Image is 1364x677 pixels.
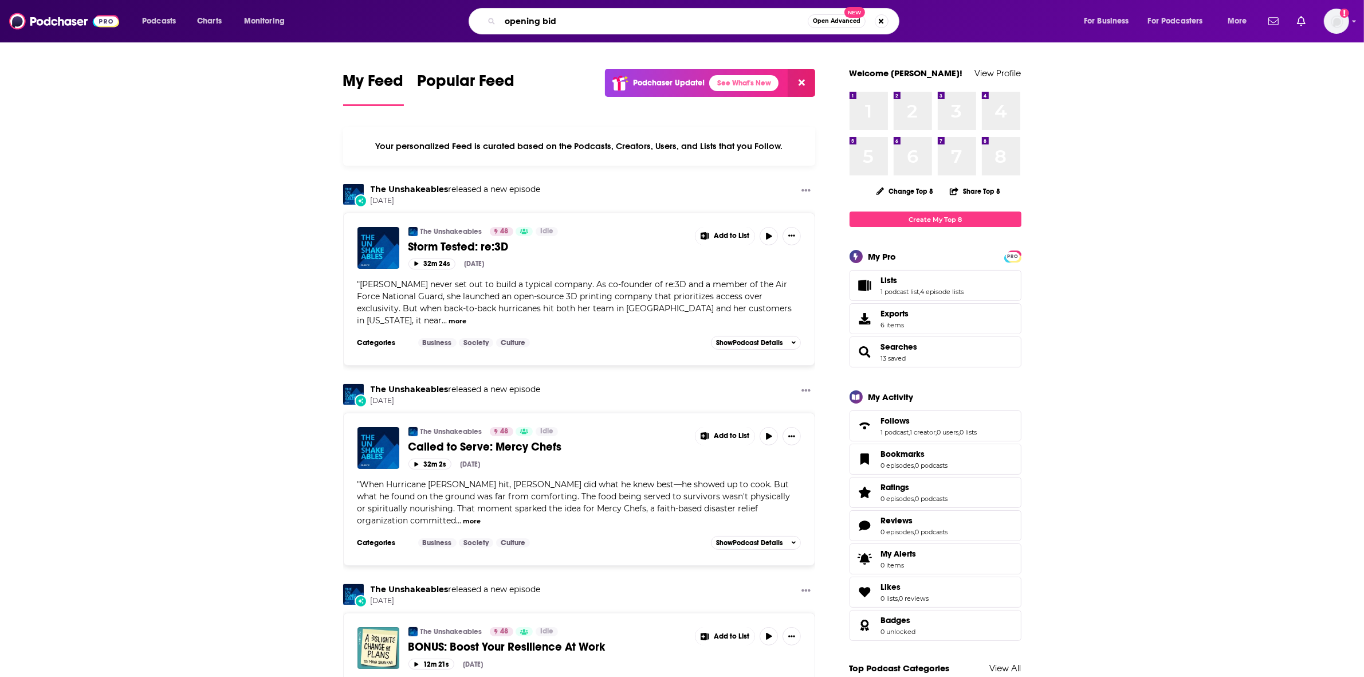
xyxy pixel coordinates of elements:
[357,427,399,469] a: Called to Serve: Mercy Chefs
[850,303,1021,334] a: Exports
[633,78,705,88] p: Podchaser Update!
[850,336,1021,367] span: Searches
[343,71,404,106] a: My Feed
[854,484,876,500] a: Ratings
[854,584,876,600] a: Likes
[418,71,515,97] span: Popular Feed
[540,426,553,437] span: Idle
[465,260,485,268] div: [DATE]
[371,384,541,395] h3: released a new episode
[9,10,119,32] img: Podchaser - Follow, Share and Rate Podcasts
[1006,252,1020,261] span: PRO
[854,518,876,534] a: Reviews
[850,543,1021,574] a: My Alerts
[343,71,404,97] span: My Feed
[371,184,541,195] h3: released a new episode
[408,227,418,236] a: The Unshakeables
[408,427,418,436] img: The Unshakeables
[936,428,937,436] span: ,
[420,227,482,236] a: The Unshakeables
[850,212,1021,227] a: Create My Top 8
[536,627,558,636] a: Idle
[914,461,915,469] span: ,
[1220,12,1261,30] button: open menu
[714,632,749,641] span: Add to List
[418,71,515,106] a: Popular Feed
[783,627,801,645] button: Show More Button
[355,194,367,207] div: New Episode
[408,240,509,254] span: Storm Tested: re:3D
[854,451,876,467] a: Bookmarks
[881,416,910,426] span: Follows
[808,14,866,28] button: Open AdvancedNew
[496,338,530,347] a: Culture
[371,196,541,206] span: [DATE]
[501,626,509,637] span: 48
[813,18,860,24] span: Open Advanced
[949,180,1001,202] button: Share Top 8
[850,68,963,79] a: Welcome [PERSON_NAME]!
[909,428,910,436] span: ,
[420,427,482,436] a: The Unshakeables
[371,584,449,594] a: The Unshakeables
[408,440,562,454] span: Called to Serve: Mercy Chefs
[914,528,915,536] span: ,
[915,495,948,503] a: 0 podcasts
[408,640,606,654] span: BONUS: Boost Your Resilience At Work
[490,427,513,436] a: 48
[343,584,364,605] a: The Unshakeables
[1292,11,1310,31] a: Show notifications dropdown
[357,227,399,269] a: Storm Tested: re:3D
[490,227,513,236] a: 48
[408,259,455,269] button: 32m 24s
[371,584,541,595] h3: released a new episode
[881,582,929,592] a: Likes
[540,226,553,237] span: Idle
[783,227,801,245] button: Show More Button
[1340,9,1349,18] svg: Add a profile image
[797,584,815,598] button: Show More Button
[355,595,367,608] div: New Episode
[1324,9,1349,34] span: Logged in as mcastricone
[501,426,509,437] span: 48
[881,549,917,559] span: My Alerts
[850,444,1021,475] span: Bookmarks
[850,270,1021,301] span: Lists
[371,396,541,406] span: [DATE]
[844,7,865,18] span: New
[459,538,493,547] a: Society
[881,342,918,352] a: Searches
[914,495,915,503] span: ,
[463,660,484,668] div: [DATE]
[536,427,558,436] a: Idle
[371,184,449,194] a: The Unshakeables
[449,316,466,326] button: more
[357,338,409,347] h3: Categories
[850,477,1021,508] span: Ratings
[797,384,815,398] button: Show More Button
[357,627,399,669] img: BONUS: Boost Your Resilience At Work
[371,596,541,606] span: [DATE]
[408,627,418,636] img: The Unshakeables
[881,615,911,625] span: Badges
[881,428,909,436] a: 1 podcast
[881,615,916,625] a: Badges
[408,459,451,469] button: 32m 2s
[1006,252,1020,260] a: PRO
[898,594,899,602] span: ,
[854,418,876,434] a: Follows
[881,449,925,459] span: Bookmarks
[1141,12,1220,30] button: open menu
[850,577,1021,608] span: Likes
[783,427,801,445] button: Show More Button
[797,184,815,198] button: Show More Button
[1324,9,1349,34] button: Show profile menu
[881,594,898,602] a: 0 lists
[408,640,687,654] a: BONUS: Boost Your Resilience At Work
[850,663,950,674] a: Top Podcast Categories
[881,354,906,362] a: 13 saved
[1324,9,1349,34] img: User Profile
